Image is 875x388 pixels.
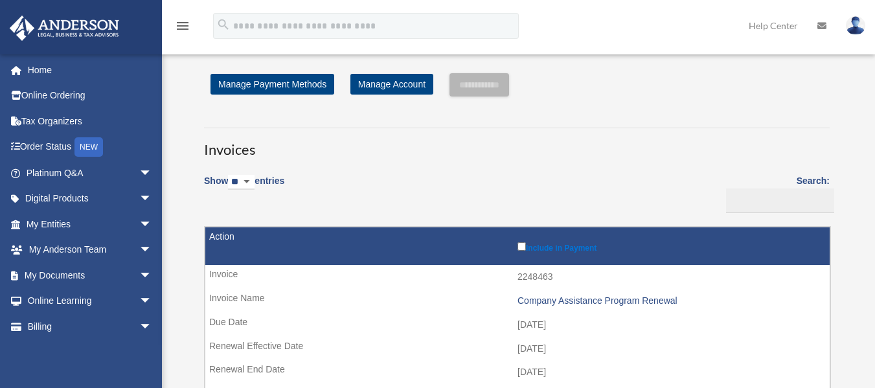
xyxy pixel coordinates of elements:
[205,360,830,385] td: [DATE]
[205,313,830,337] td: [DATE]
[139,262,165,289] span: arrow_drop_down
[139,160,165,187] span: arrow_drop_down
[9,262,172,288] a: My Documentsarrow_drop_down
[9,57,172,83] a: Home
[139,288,165,315] span: arrow_drop_down
[9,160,172,186] a: Platinum Q&Aarrow_drop_down
[6,16,123,41] img: Anderson Advisors Platinum Portal
[139,314,165,340] span: arrow_drop_down
[726,188,834,213] input: Search:
[204,128,830,160] h3: Invoices
[517,240,823,253] label: Include in Payment
[9,134,172,161] a: Order StatusNEW
[350,74,433,95] a: Manage Account
[9,83,172,109] a: Online Ordering
[846,16,865,35] img: User Pic
[9,288,172,314] a: Online Learningarrow_drop_down
[139,186,165,212] span: arrow_drop_down
[722,173,830,213] label: Search:
[9,211,172,237] a: My Entitiesarrow_drop_down
[517,295,823,306] div: Company Assistance Program Renewal
[18,339,159,366] a: Open Invoices
[517,242,526,251] input: Include in Payment
[175,23,190,34] a: menu
[205,265,830,290] td: 2248463
[9,237,172,263] a: My Anderson Teamarrow_drop_down
[9,186,172,212] a: Digital Productsarrow_drop_down
[210,74,334,95] a: Manage Payment Methods
[175,18,190,34] i: menu
[228,175,255,190] select: Showentries
[205,337,830,361] td: [DATE]
[74,137,103,157] div: NEW
[216,17,231,32] i: search
[204,173,284,203] label: Show entries
[139,237,165,264] span: arrow_drop_down
[9,108,172,134] a: Tax Organizers
[139,211,165,238] span: arrow_drop_down
[9,314,165,339] a: Billingarrow_drop_down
